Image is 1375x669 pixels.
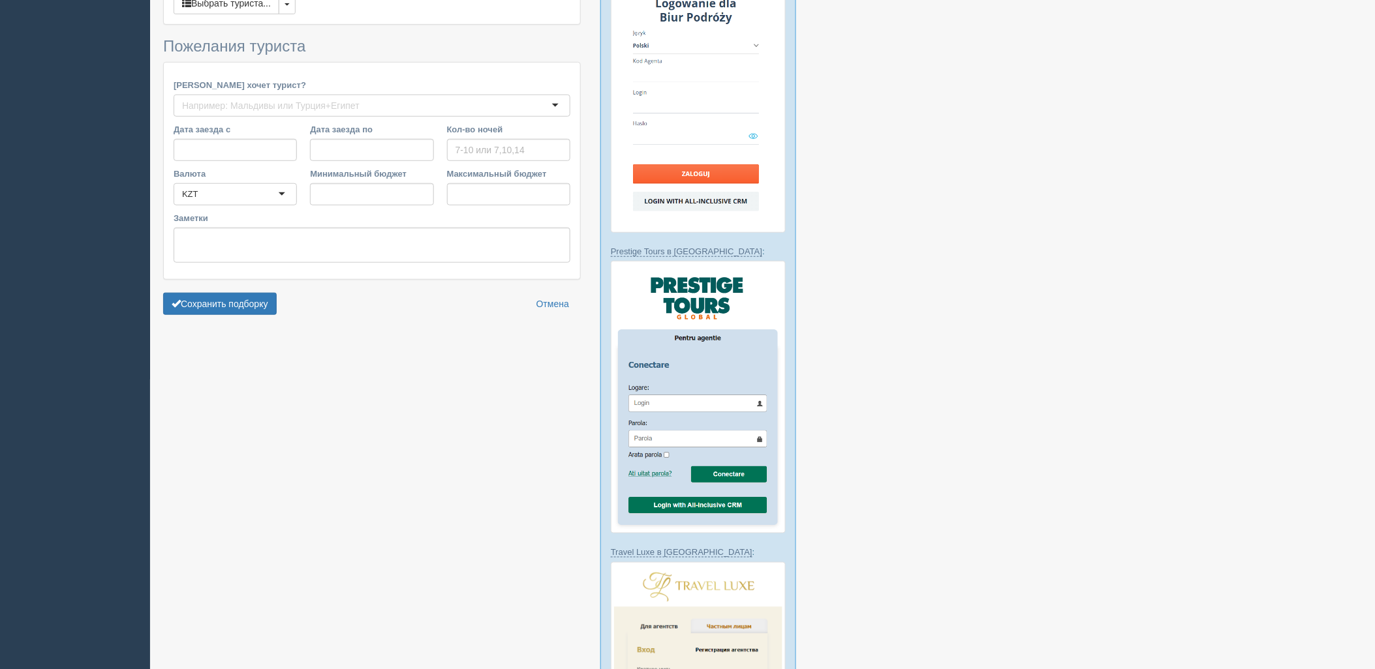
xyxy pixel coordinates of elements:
div: KZT [182,188,198,201]
label: Дата заезда по [310,123,433,136]
a: Отмена [528,293,578,315]
label: Максимальный бюджет [447,168,570,180]
span: Пожелания туриста [163,37,305,55]
input: Например: Мальдивы или Турция+Египет [182,99,363,112]
label: Заметки [174,212,570,224]
button: Сохранить подборку [163,293,277,315]
label: [PERSON_NAME] хочет турист? [174,79,570,91]
input: 7-10 или 7,10,14 [447,139,570,161]
a: Prestige Tours в [GEOGRAPHIC_DATA] [611,246,762,257]
label: Валюта [174,168,297,180]
label: Дата заезда с [174,123,297,136]
a: Travel Luxe в [GEOGRAPHIC_DATA] [611,547,752,557]
label: Минимальный бюджет [310,168,433,180]
p: : [611,546,786,558]
label: Кол-во ночей [447,123,570,136]
img: prestige-tours-login-via-crm-for-travel-agents.png [611,261,786,533]
p: : [611,245,786,258]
